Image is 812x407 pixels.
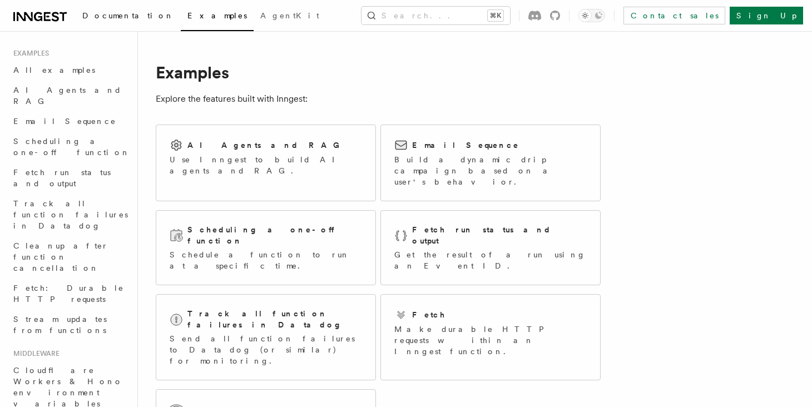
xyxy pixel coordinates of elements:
span: Documentation [82,11,174,20]
span: Examples [9,49,49,58]
button: Toggle dark mode [578,9,605,22]
button: Search...⌘K [362,7,510,24]
span: All examples [13,66,95,75]
span: Fetch: Durable HTTP requests [13,284,124,304]
p: Get the result of a run using an Event ID. [394,249,587,271]
a: Cleanup after function cancellation [9,236,131,278]
h2: Email Sequence [412,140,519,151]
p: Schedule a function to run at a specific time. [170,249,362,271]
a: Stream updates from functions [9,309,131,340]
p: Make durable HTTP requests within an Inngest function. [394,324,587,357]
span: AgentKit [260,11,319,20]
a: AI Agents and RAG [9,80,131,111]
p: Explore the features built with Inngest: [156,91,601,107]
span: Email Sequence [13,117,116,126]
span: Scheduling a one-off function [13,137,130,157]
span: Track all function failures in Datadog [13,199,128,230]
a: Examples [181,3,254,31]
a: Track all function failures in DatadogSend all function failures to Datadog (or similar) for moni... [156,294,376,380]
a: Fetch: Durable HTTP requests [9,278,131,309]
a: All examples [9,60,131,80]
h2: Track all function failures in Datadog [187,308,362,330]
a: Scheduling a one-off functionSchedule a function to run at a specific time. [156,210,376,285]
a: Email Sequence [9,111,131,131]
a: Contact sales [623,7,725,24]
span: Cleanup after function cancellation [13,241,108,272]
a: Track all function failures in Datadog [9,193,131,236]
kbd: ⌘K [488,10,503,21]
h2: Scheduling a one-off function [187,224,362,246]
span: Stream updates from functions [13,315,107,335]
span: Examples [187,11,247,20]
h2: AI Agents and RAG [187,140,345,151]
p: Build a dynamic drip campaign based on a user's behavior. [394,154,587,187]
p: Send all function failures to Datadog (or similar) for monitoring. [170,333,362,366]
h2: Fetch [412,309,446,320]
a: AgentKit [254,3,326,30]
a: Fetch run status and outputGet the result of a run using an Event ID. [380,210,601,285]
a: Scheduling a one-off function [9,131,131,162]
a: Sign Up [730,7,803,24]
a: Email SequenceBuild a dynamic drip campaign based on a user's behavior. [380,125,601,201]
span: Middleware [9,349,60,358]
span: Fetch run status and output [13,168,111,188]
p: Use Inngest to build AI agents and RAG. [170,154,362,176]
h2: Fetch run status and output [412,224,587,246]
span: AI Agents and RAG [13,86,122,106]
a: Documentation [76,3,181,30]
a: Fetch run status and output [9,162,131,193]
h1: Examples [156,62,601,82]
a: AI Agents and RAGUse Inngest to build AI agents and RAG. [156,125,376,201]
a: FetchMake durable HTTP requests within an Inngest function. [380,294,601,380]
